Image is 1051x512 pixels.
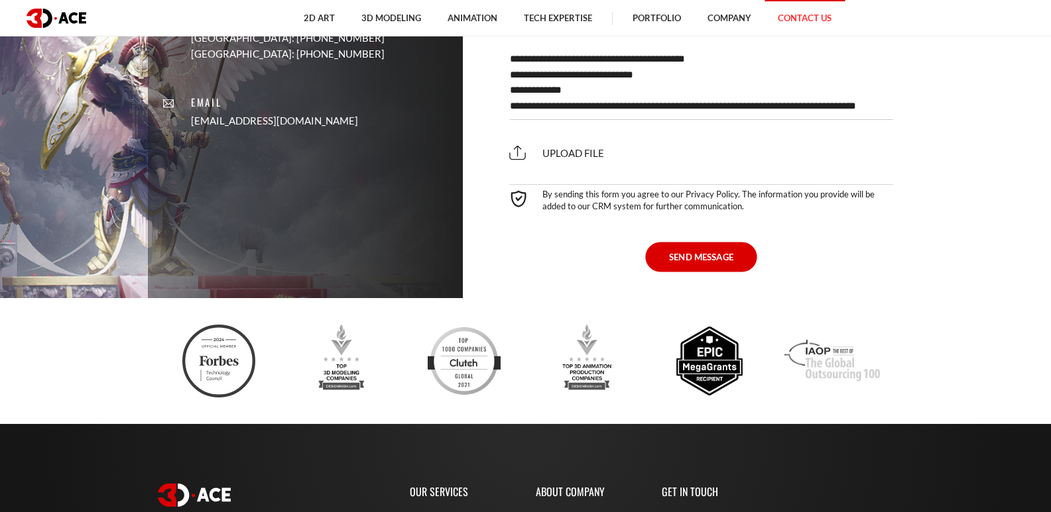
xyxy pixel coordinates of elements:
[784,325,880,397] img: Iaop award
[428,325,501,397] img: Clutch top developers
[673,325,746,397] img: Epic megagrants recipient
[550,325,623,397] img: Top 3d animation production companies designrush 2023
[191,46,385,62] p: [GEOGRAPHIC_DATA]: [PHONE_NUMBER]
[646,242,757,272] button: SEND MESSAGE
[191,31,385,46] p: [GEOGRAPHIC_DATA]: [PHONE_NUMBER]
[509,147,604,159] span: Upload file
[305,325,378,397] img: Top 3d modeling companies designrush award 2023
[509,184,894,212] div: By sending this form you agree to our Privacy Policy. The information you provide will be added t...
[182,325,255,397] img: Ftc badge 3d ace 2024
[191,114,358,129] a: [EMAIL_ADDRESS][DOMAIN_NAME]
[27,9,86,28] img: logo dark
[158,484,231,507] img: logo white
[191,95,358,110] p: Email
